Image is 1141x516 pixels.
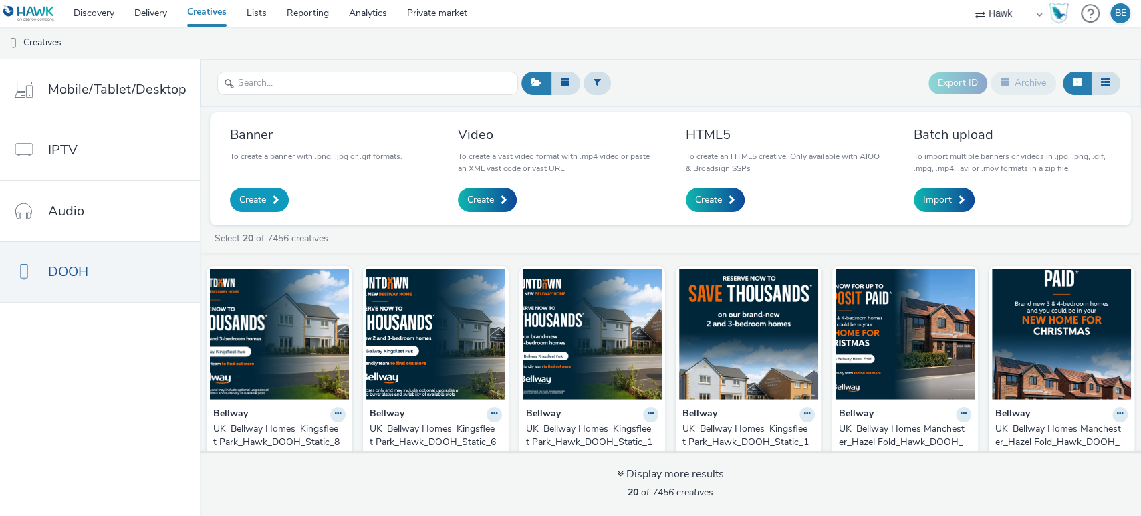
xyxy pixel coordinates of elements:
[914,150,1111,174] p: To import multiple banners or videos in .jpg, .png, .gif, .mpg, .mp4, .avi or .mov formats in a z...
[213,232,334,245] a: Select of 7456 creatives
[995,422,1122,463] div: UK_Bellway Homes Manchester_Hazel Fold_Hawk_DOOH_Static_1080x1920_12.09.2025
[217,72,518,95] input: Search...
[995,422,1128,463] a: UK_Bellway Homes Manchester_Hazel Fold_Hawk_DOOH_Static_1080x1920_12.09.2025
[213,422,340,463] div: UK_Bellway Homes_Kingsfleet Park_Hawk_DOOH_Static_840x400_15.09.2025
[686,188,745,212] a: Create
[526,422,653,463] div: UK_Bellway Homes_Kingsfleet Park_Hawk_DOOH_Static_1920x1080_15.09.2025
[1115,3,1126,23] div: BE
[239,193,266,207] span: Create
[213,422,346,463] a: UK_Bellway Homes_Kingsfleet Park_Hawk_DOOH_Static_840x400_15.09.2025
[230,126,402,144] h3: Banner
[48,140,78,160] span: IPTV
[923,193,952,207] span: Import
[366,269,505,400] img: UK_Bellway Homes_Kingsfleet Park_Hawk_DOOH_Static_612x306_15.09.2025 visual
[695,193,722,207] span: Create
[682,422,809,463] div: UK_Bellway Homes_Kingsfleet Park_Hawk_DOOH_Static_1080x1920_15.09.2025
[914,126,1111,144] h3: Batch upload
[682,422,815,463] a: UK_Bellway Homes_Kingsfleet Park_Hawk_DOOH_Static_1080x1920_15.09.2025
[686,126,883,144] h3: HTML5
[48,80,186,99] span: Mobile/Tablet/Desktop
[48,262,88,281] span: DOOH
[230,150,402,162] p: To create a banner with .png, .jpg or .gif formats.
[1091,72,1120,94] button: Table
[370,407,404,422] strong: Bellway
[370,422,497,463] div: UK_Bellway Homes_Kingsfleet Park_Hawk_DOOH_Static_612x306_15.09.2025
[48,201,84,221] span: Audio
[628,486,638,499] strong: 20
[686,150,883,174] p: To create an HTML5 creative. Only available with AIOO & Broadsign SSPs
[839,422,966,463] div: UK_Bellway Homes Manchester_Hazel Fold_Hawk_DOOH_Static_1920x1080_12.09.2025
[679,269,818,400] img: UK_Bellway Homes_Kingsfleet Park_Hawk_DOOH_Static_1080x1920_15.09.2025 visual
[458,150,655,174] p: To create a vast video format with .mp4 video or paste an XML vast code or vast URL.
[7,37,20,50] img: dooh
[467,193,494,207] span: Create
[991,72,1056,94] button: Archive
[628,486,713,499] span: of 7456 creatives
[839,422,971,463] a: UK_Bellway Homes Manchester_Hazel Fold_Hawk_DOOH_Static_1920x1080_12.09.2025
[526,422,658,463] a: UK_Bellway Homes_Kingsfleet Park_Hawk_DOOH_Static_1920x1080_15.09.2025
[526,407,561,422] strong: Bellway
[370,422,502,463] a: UK_Bellway Homes_Kingsfleet Park_Hawk_DOOH_Static_612x306_15.09.2025
[914,188,975,212] a: Import
[210,269,349,400] img: UK_Bellway Homes_Kingsfleet Park_Hawk_DOOH_Static_840x400_15.09.2025 visual
[1049,3,1074,24] a: Hawk Academy
[836,269,975,400] img: UK_Bellway Homes Manchester_Hazel Fold_Hawk_DOOH_Static_1920x1080_12.09.2025 visual
[523,269,662,400] img: UK_Bellway Homes_Kingsfleet Park_Hawk_DOOH_Static_1920x1080_15.09.2025 visual
[458,126,655,144] h3: Video
[682,407,717,422] strong: Bellway
[243,232,253,245] strong: 20
[3,5,55,22] img: undefined Logo
[992,269,1131,400] img: UK_Bellway Homes Manchester_Hazel Fold_Hawk_DOOH_Static_1080x1920_12.09.2025 visual
[928,72,987,94] button: Export ID
[458,188,517,212] a: Create
[1049,3,1069,24] img: Hawk Academy
[1063,72,1092,94] button: Grid
[839,407,874,422] strong: Bellway
[213,407,248,422] strong: Bellway
[230,188,289,212] a: Create
[617,467,724,482] div: Display more results
[995,407,1030,422] strong: Bellway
